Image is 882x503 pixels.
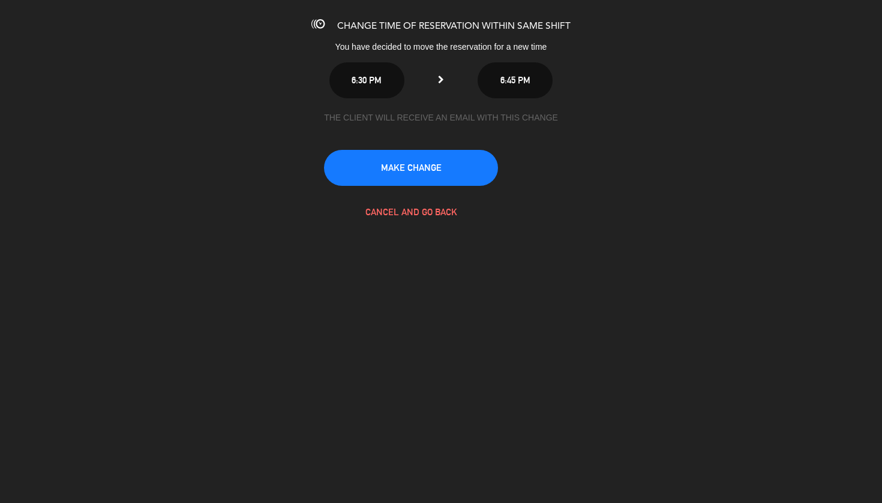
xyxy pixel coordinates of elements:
button: CANCEL AND GO BACK [324,194,498,230]
span: 6:45 PM [500,75,530,85]
button: MAKE CHANGE [324,150,498,186]
span: 6:30 PM [352,75,382,85]
span: CHANGE TIME OF RESERVATION WITHIN SAME SHIFT [337,22,571,31]
div: You have decided to move the reservation for a new time [243,40,639,54]
button: 6:30 PM [329,62,404,98]
button: 6:45 PM [478,62,553,98]
div: THE CLIENT WILL RECEIVE AN EMAIL WITH THIS CHANGE [324,111,558,125]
